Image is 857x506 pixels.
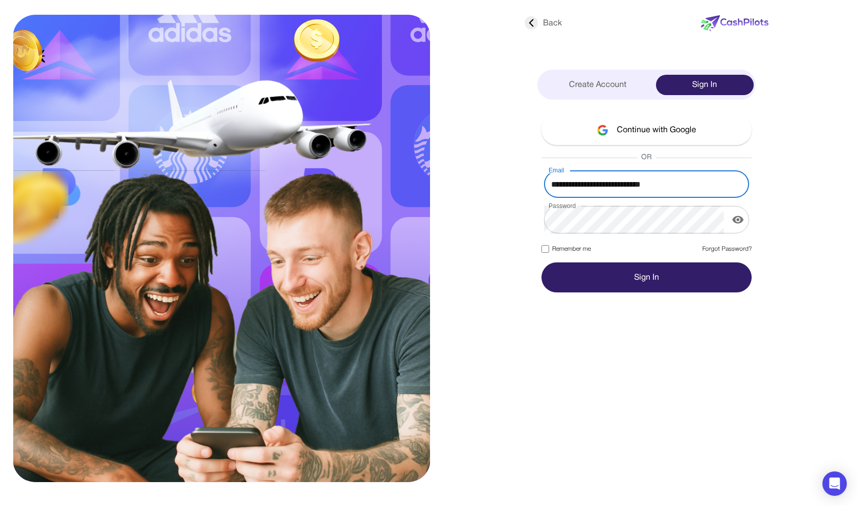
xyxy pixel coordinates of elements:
img: google-logo.svg [597,125,609,136]
input: Remember me [541,245,549,253]
label: Remember me [541,245,591,254]
div: Create Account [539,75,656,95]
button: display the password [728,210,748,230]
div: Back [525,17,562,29]
button: Sign In [541,262,752,292]
div: Sign In [656,75,754,95]
img: sing-in.svg [13,15,430,482]
img: new-logo.svg [701,15,768,32]
label: Password [549,201,576,210]
div: Open Intercom Messenger [822,471,847,496]
button: Continue with Google [541,115,752,145]
a: Forgot Password? [702,245,752,254]
label: Email [549,166,564,174]
span: OR [637,153,656,163]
